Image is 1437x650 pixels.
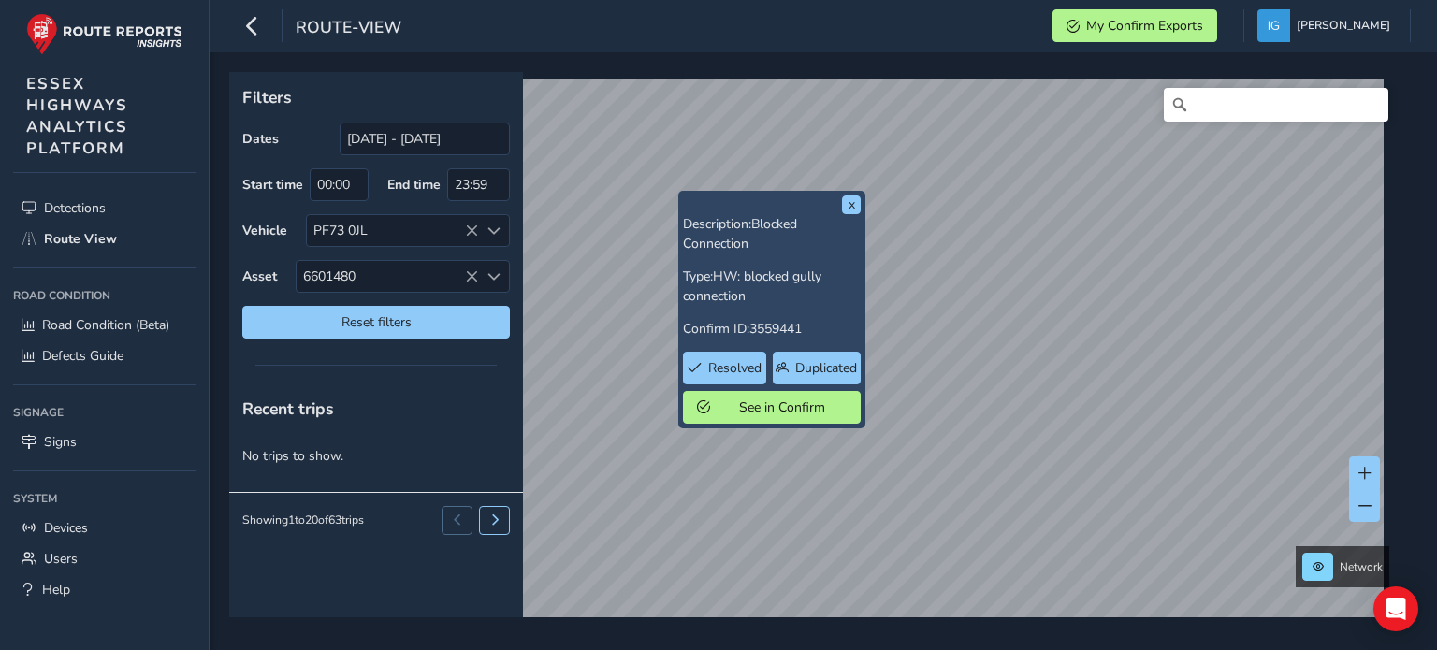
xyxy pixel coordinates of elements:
span: Duplicated [795,359,857,377]
a: Devices [13,513,196,543]
button: Reset filters [242,306,510,339]
a: Route View [13,224,196,254]
span: 3559441 [749,320,802,338]
input: Search [1164,88,1388,122]
a: Users [13,543,196,574]
p: Confirm ID: [683,319,861,339]
p: Description: [683,214,861,253]
span: Route View [44,230,117,248]
span: route-view [296,16,401,42]
div: Showing 1 to 20 of 63 trips [242,513,364,527]
a: Road Condition (Beta) [13,310,196,340]
span: Detections [44,199,106,217]
canvas: Map [236,79,1384,639]
span: Signs [44,433,77,451]
span: Defects Guide [42,347,123,365]
span: Users [44,550,78,568]
span: Help [42,581,70,599]
div: Open Intercom Messenger [1373,586,1418,631]
span: My Confirm Exports [1086,17,1203,35]
p: Type: [683,267,861,306]
img: diamond-layout [1257,9,1290,42]
span: See in Confirm [717,398,847,416]
span: Road Condition (Beta) [42,316,169,334]
span: [PERSON_NAME] [1297,9,1390,42]
p: No trips to show. [229,433,523,479]
a: Detections [13,193,196,224]
label: End time [387,176,441,194]
span: HW: blocked gully connection [683,267,821,305]
div: Signage [13,398,196,426]
label: Vehicle [242,222,287,239]
a: Signs [13,426,196,457]
div: PF73 0JL [307,215,478,246]
label: Dates [242,130,279,148]
div: Select an asset code [478,261,509,292]
span: Devices [44,519,88,537]
div: Road Condition [13,282,196,310]
label: Asset [242,267,277,285]
p: Filters [242,85,510,109]
button: [PERSON_NAME] [1257,9,1397,42]
span: Network [1340,559,1383,574]
label: Start time [242,176,303,194]
a: Help [13,574,196,605]
span: Reset filters [256,313,496,331]
span: ESSEX HIGHWAYS ANALYTICS PLATFORM [26,73,128,159]
span: 6601480 [297,261,478,292]
span: Recent trips [242,397,334,420]
img: rr logo [26,13,182,55]
a: Defects Guide [13,340,196,371]
span: Blocked Connection [683,215,797,253]
div: System [13,484,196,513]
button: My Confirm Exports [1052,9,1217,42]
button: See in Confirm [683,391,861,424]
button: x [842,195,861,214]
button: Resolved [683,352,766,384]
span: Resolved [708,359,762,377]
button: Duplicated [773,352,861,384]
